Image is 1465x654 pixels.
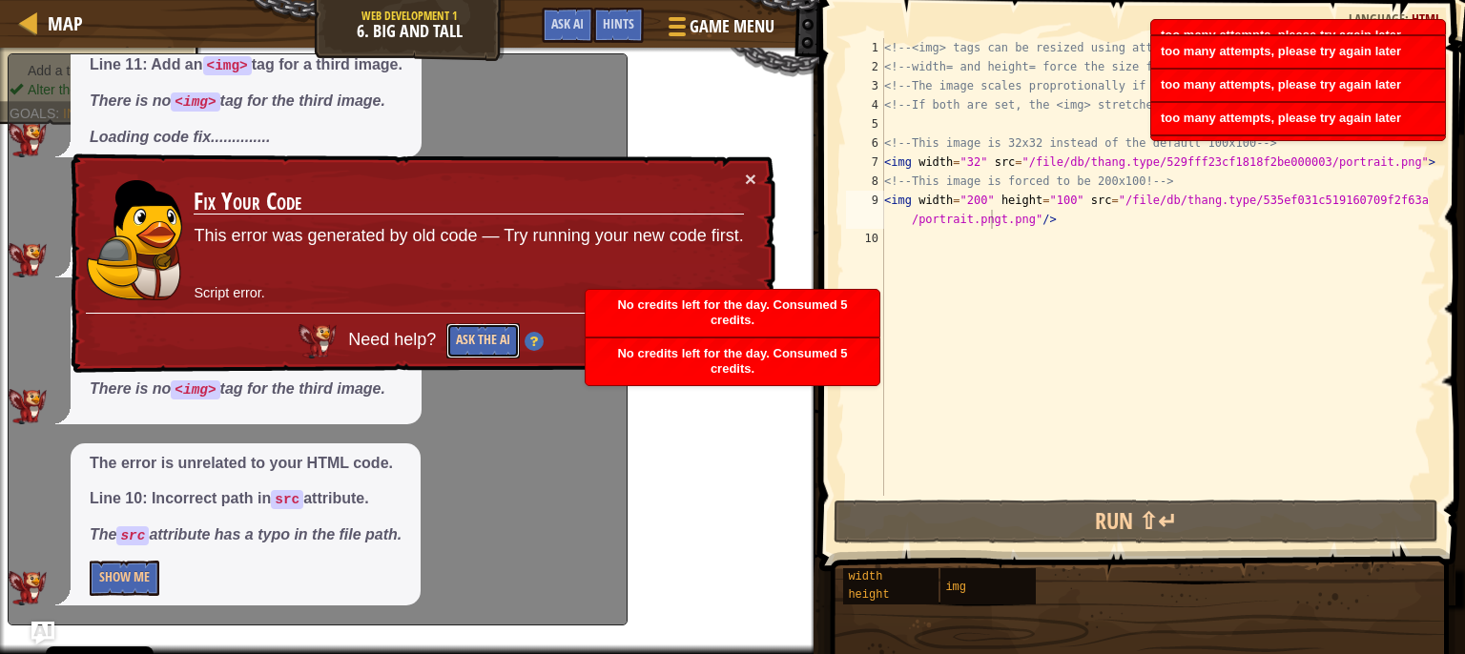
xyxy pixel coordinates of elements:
[1161,44,1401,58] span: too many attempts, please try again later
[617,346,847,376] span: No credits left for the day. Consumed 5 credits.
[1161,77,1401,92] span: too many attempts, please try again later
[617,297,847,327] span: No credits left for the day. Consumed 5 credits.
[1161,28,1401,42] span: too many attempts, please try again later
[1161,111,1401,125] span: too many attempts, please try again later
